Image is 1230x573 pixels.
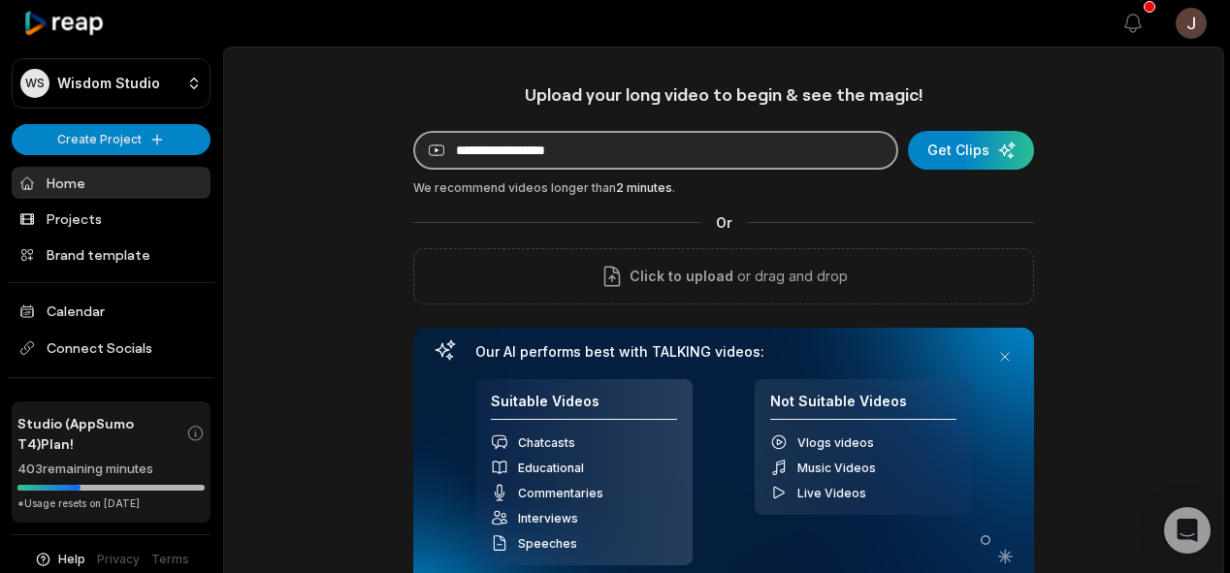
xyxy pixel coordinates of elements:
span: Or [700,212,748,233]
span: Speeches [518,536,577,551]
span: Help [58,551,85,568]
button: Get Clips [908,131,1034,170]
h3: Our AI performs best with TALKING videos: [475,343,972,361]
h4: Not Suitable Videos [770,393,956,421]
div: *Usage resets on [DATE] [17,496,205,511]
a: Projects [12,203,210,235]
span: Click to upload [630,265,733,288]
a: Calendar [12,295,210,327]
span: Studio (AppSumo T4) Plan! [17,413,186,454]
span: Interviews [518,511,578,525]
button: Create Project [12,124,210,155]
p: Wisdom Studio [57,75,160,92]
span: Educational [518,461,584,475]
span: Live Videos [797,486,866,500]
p: or drag and drop [733,265,848,288]
a: Privacy [97,551,140,568]
span: Vlogs videos [797,435,874,450]
h4: Suitable Videos [491,393,677,421]
span: Connect Socials [12,331,210,366]
div: We recommend videos longer than . [413,179,1034,197]
h1: Upload your long video to begin & see the magic! [413,83,1034,106]
span: Chatcasts [518,435,575,450]
div: Open Intercom Messenger [1164,507,1211,554]
a: Home [12,167,210,199]
span: Music Videos [797,461,876,475]
span: 2 minutes [616,180,672,195]
span: Commentaries [518,486,603,500]
div: 403 remaining minutes [17,460,205,479]
a: Terms [151,551,189,568]
button: Help [34,551,85,568]
a: Brand template [12,239,210,271]
div: WS [20,69,49,98]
